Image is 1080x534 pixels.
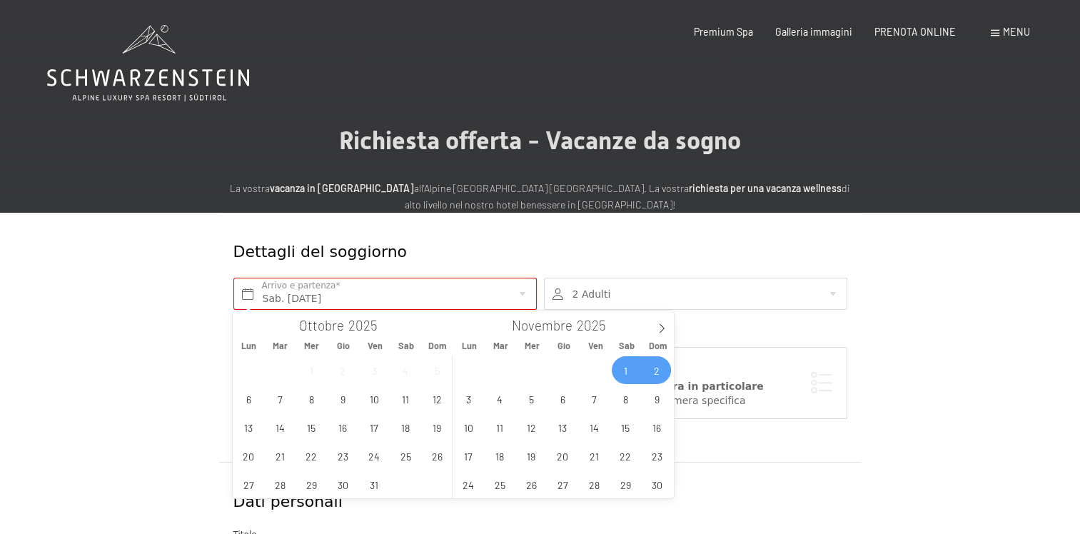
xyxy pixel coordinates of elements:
span: Ottobre 15, 2025 [298,413,325,441]
span: Ottobre 21, 2025 [266,442,294,470]
p: La vostra all'Alpine [GEOGRAPHIC_DATA] [GEOGRAPHIC_DATA]. La vostra di alto livello nel nostro ho... [226,181,854,213]
span: Ottobre 23, 2025 [329,442,357,470]
span: Novembre 29, 2025 [612,470,640,498]
div: Dettagli del soggiorno [233,241,744,263]
span: Ottobre [299,319,344,333]
span: Ottobre 25, 2025 [392,442,420,470]
span: Novembre 15, 2025 [612,413,640,441]
span: Ottobre 18, 2025 [392,413,420,441]
span: Ottobre 30, 2025 [329,470,357,498]
span: Ottobre 27, 2025 [235,470,263,498]
span: Novembre 20, 2025 [549,442,577,470]
span: Ottobre 20, 2025 [235,442,263,470]
span: Ottobre 5, 2025 [423,356,451,384]
span: Ottobre 8, 2025 [298,385,325,413]
strong: vacanza in [GEOGRAPHIC_DATA] [270,182,414,194]
span: Mar [485,341,517,351]
span: Novembre 3, 2025 [455,385,483,413]
span: Ottobre 22, 2025 [298,442,325,470]
span: Ottobre 6, 2025 [235,385,263,413]
span: Ottobre 31, 2025 [360,470,388,498]
span: Richiesta offerta - Vacanze da sogno [339,126,741,155]
span: Ottobre 4, 2025 [392,356,420,384]
span: Novembre 30, 2025 [643,470,671,498]
a: PRENOTA ONLINE [874,26,956,38]
span: Ottobre 3, 2025 [360,356,388,384]
span: Ottobre 28, 2025 [266,470,294,498]
span: Menu [1003,26,1030,38]
span: Dom [422,341,453,351]
span: Mer [517,341,548,351]
span: Ottobre 16, 2025 [329,413,357,441]
span: Ven [359,341,390,351]
span: Ottobre 17, 2025 [360,413,388,441]
input: Year [344,317,391,333]
span: Ottobre 10, 2025 [360,385,388,413]
div: Prenotare una camera in particolare [559,380,832,394]
span: Sab [390,341,422,351]
span: Novembre 19, 2025 [518,442,545,470]
a: Premium Spa [694,26,753,38]
span: Ottobre 2, 2025 [329,356,357,384]
span: Ottobre 7, 2025 [266,385,294,413]
span: Novembre 6, 2025 [549,385,577,413]
a: Galleria immagini [775,26,852,38]
span: Ottobre 9, 2025 [329,385,357,413]
span: Novembre 28, 2025 [580,470,608,498]
span: Novembre 14, 2025 [580,413,608,441]
span: Novembre 7, 2025 [580,385,608,413]
span: Gio [548,341,580,351]
span: Novembre [512,319,572,333]
span: Novembre 22, 2025 [612,442,640,470]
span: Ottobre 19, 2025 [423,413,451,441]
span: Novembre 12, 2025 [518,413,545,441]
span: Novembre 8, 2025 [612,385,640,413]
span: Novembre 17, 2025 [455,442,483,470]
span: Novembre 26, 2025 [518,470,545,498]
span: Mer [296,341,328,351]
input: Year [572,317,620,333]
strong: richiesta per una vacanza wellness [689,182,842,194]
div: Vorrei scegliere una camera specifica [559,394,832,408]
span: Novembre 9, 2025 [643,385,671,413]
span: Novembre 11, 2025 [486,413,514,441]
span: Ottobre 12, 2025 [423,385,451,413]
span: Ottobre 1, 2025 [298,356,325,384]
span: Novembre 2, 2025 [643,356,671,384]
div: Dati personali [233,491,847,513]
span: Lun [453,341,485,351]
span: Novembre 10, 2025 [455,413,483,441]
span: Novembre 25, 2025 [486,470,514,498]
span: Ottobre 11, 2025 [392,385,420,413]
span: Ven [580,341,611,351]
span: Sab [611,341,642,351]
span: Ottobre 13, 2025 [235,413,263,441]
span: Novembre 4, 2025 [486,385,514,413]
span: Novembre 13, 2025 [549,413,577,441]
span: Novembre 16, 2025 [643,413,671,441]
span: Mar [265,341,296,351]
span: Gio [328,341,359,351]
span: Dom [642,341,674,351]
span: Novembre 23, 2025 [643,442,671,470]
span: Novembre 24, 2025 [455,470,483,498]
span: Novembre 5, 2025 [518,385,545,413]
span: Ottobre 26, 2025 [423,442,451,470]
span: Novembre 18, 2025 [486,442,514,470]
span: Novembre 27, 2025 [549,470,577,498]
span: Ottobre 29, 2025 [298,470,325,498]
span: Ottobre 14, 2025 [266,413,294,441]
span: Novembre 21, 2025 [580,442,608,470]
span: Ottobre 24, 2025 [360,442,388,470]
span: Lun [233,341,264,351]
